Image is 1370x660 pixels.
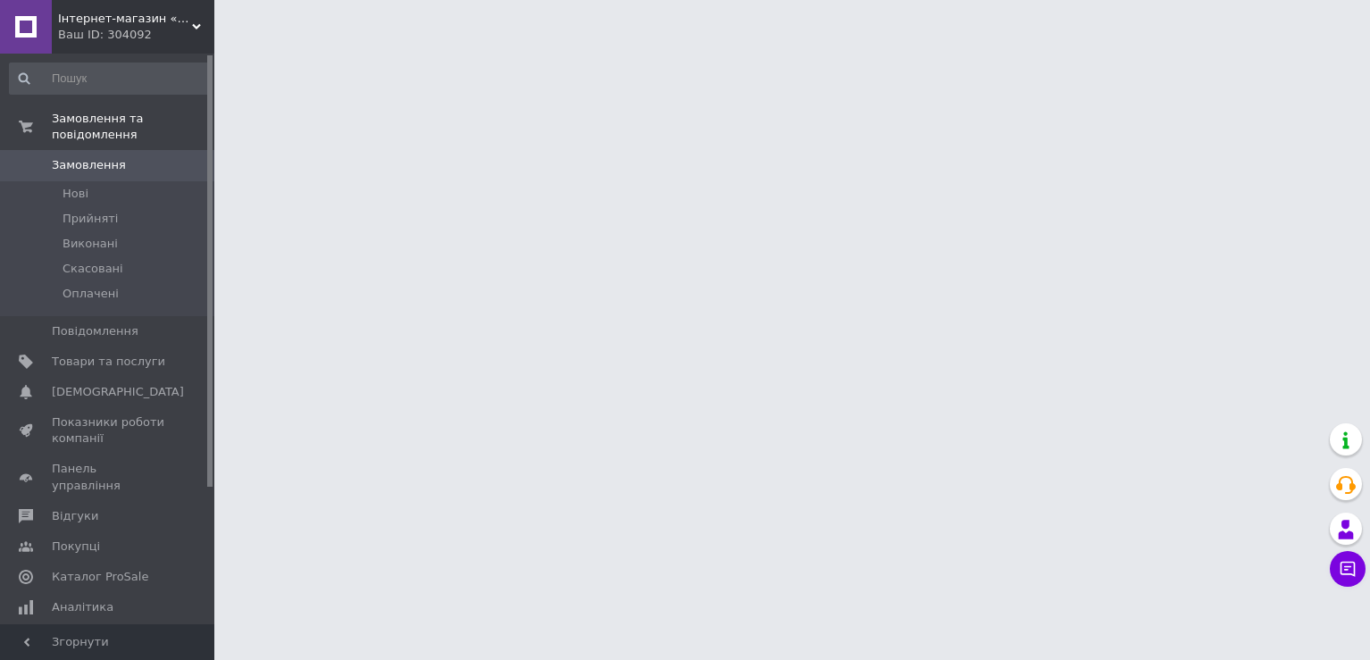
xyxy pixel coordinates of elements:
span: Панель управління [52,461,165,493]
span: Відгуки [52,508,98,524]
span: Каталог ProSale [52,569,148,585]
span: Аналітика [52,599,113,615]
span: Товари та послуги [52,354,165,370]
input: Пошук [9,63,211,95]
div: Ваш ID: 304092 [58,27,214,43]
span: [DEMOGRAPHIC_DATA] [52,384,184,400]
span: Оплачені [63,286,119,302]
span: Прийняті [63,211,118,227]
span: Виконані [63,236,118,252]
span: Показники роботи компанії [52,414,165,447]
span: Замовлення [52,157,126,173]
button: Чат з покупцем [1330,551,1366,587]
span: Покупці [52,539,100,555]
span: Інтернет-магазин «Autotoys» [58,11,192,27]
span: Замовлення та повідомлення [52,111,214,143]
span: Нові [63,186,88,202]
span: Скасовані [63,261,123,277]
span: Повідомлення [52,323,138,339]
